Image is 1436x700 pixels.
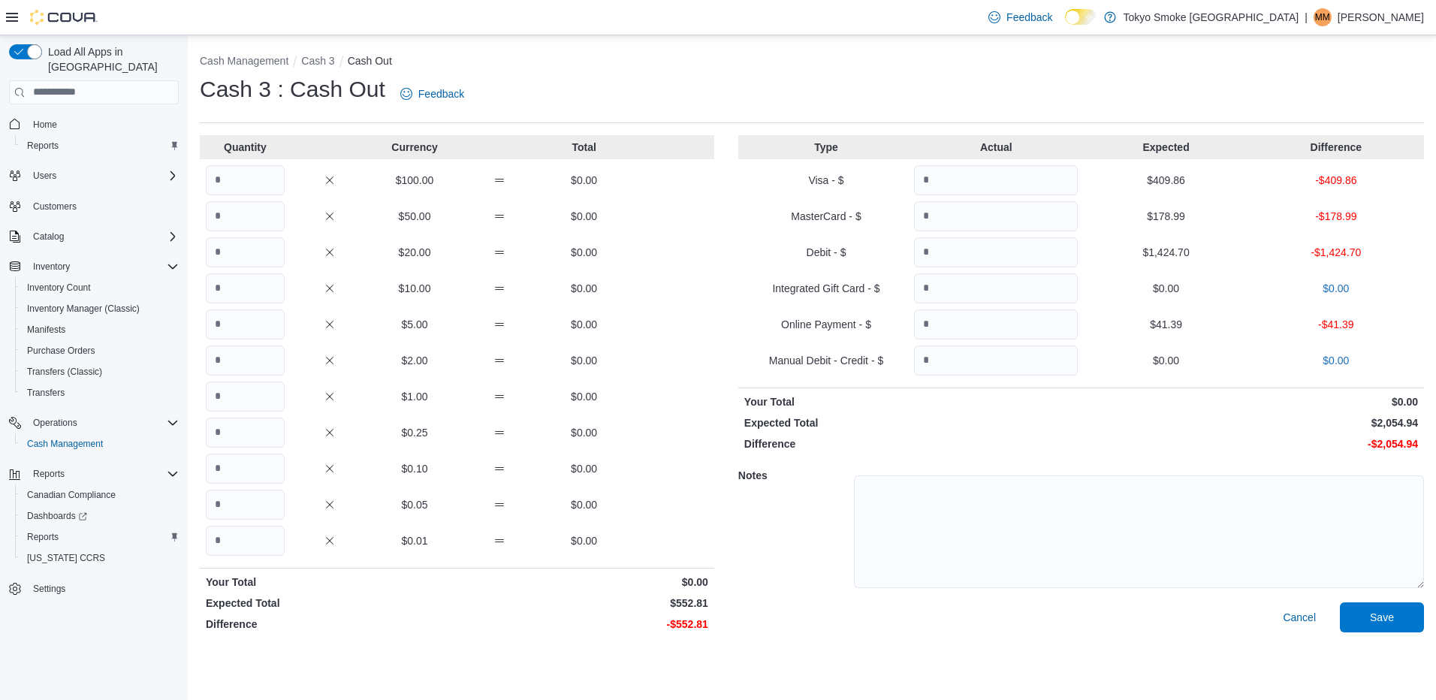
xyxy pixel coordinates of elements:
[1084,394,1418,409] p: $0.00
[914,140,1078,155] p: Actual
[376,533,454,548] p: $0.01
[376,317,454,332] p: $5.00
[21,279,97,297] a: Inventory Count
[744,245,908,260] p: Debit - $
[21,363,179,381] span: Transfers (Classic)
[21,321,179,339] span: Manifests
[27,228,179,246] span: Catalog
[27,115,179,134] span: Home
[27,197,179,216] span: Customers
[3,578,185,599] button: Settings
[914,273,1078,303] input: Quantity
[3,256,185,277] button: Inventory
[1084,353,1247,368] p: $0.00
[1254,209,1418,224] p: -$178.99
[15,298,185,319] button: Inventory Manager (Classic)
[1283,610,1316,625] span: Cancel
[33,417,77,429] span: Operations
[206,345,285,376] input: Quantity
[1254,245,1418,260] p: -$1,424.70
[376,281,454,296] p: $10.00
[27,324,65,336] span: Manifests
[15,361,185,382] button: Transfers (Classic)
[545,173,623,188] p: $0.00
[27,552,105,564] span: [US_STATE] CCRS
[376,245,454,260] p: $20.00
[27,167,62,185] button: Users
[27,531,59,543] span: Reports
[206,490,285,520] input: Quantity
[15,548,185,569] button: [US_STATE] CCRS
[15,382,185,403] button: Transfers
[1084,245,1247,260] p: $1,424.70
[744,173,908,188] p: Visa - $
[33,583,65,595] span: Settings
[545,245,623,260] p: $0.00
[206,454,285,484] input: Quantity
[15,340,185,361] button: Purchase Orders
[914,165,1078,195] input: Quantity
[27,465,71,483] button: Reports
[27,228,70,246] button: Catalog
[1065,9,1097,25] input: Dark Mode
[1084,281,1247,296] p: $0.00
[914,309,1078,339] input: Quantity
[27,366,102,378] span: Transfers (Classic)
[1370,610,1394,625] span: Save
[206,201,285,231] input: Quantity
[21,363,108,381] a: Transfers (Classic)
[206,382,285,412] input: Quantity
[460,575,707,590] p: $0.00
[27,579,179,598] span: Settings
[27,345,95,357] span: Purchase Orders
[27,116,63,134] a: Home
[15,319,185,340] button: Manifests
[27,303,140,315] span: Inventory Manager (Classic)
[21,137,65,155] a: Reports
[206,237,285,267] input: Quantity
[394,79,470,109] a: Feedback
[27,438,103,450] span: Cash Management
[33,468,65,480] span: Reports
[348,55,392,67] button: Cash Out
[1314,8,1332,26] div: Matthew Marshall
[200,53,1424,71] nav: An example of EuiBreadcrumbs
[21,486,122,504] a: Canadian Compliance
[206,418,285,448] input: Quantity
[744,281,908,296] p: Integrated Gift Card - $
[3,226,185,247] button: Catalog
[1254,317,1418,332] p: -$41.39
[301,55,334,67] button: Cash 3
[21,384,71,402] a: Transfers
[27,465,179,483] span: Reports
[21,507,179,525] span: Dashboards
[27,510,87,522] span: Dashboards
[1338,8,1424,26] p: [PERSON_NAME]
[545,353,623,368] p: $0.00
[1084,209,1247,224] p: $178.99
[376,353,454,368] p: $2.00
[1084,415,1418,430] p: $2,054.94
[1277,602,1322,632] button: Cancel
[914,201,1078,231] input: Quantity
[206,596,454,611] p: Expected Total
[914,237,1078,267] input: Quantity
[744,436,1079,451] p: Difference
[21,549,111,567] a: [US_STATE] CCRS
[1124,8,1299,26] p: Tokyo Smoke [GEOGRAPHIC_DATA]
[418,86,464,101] span: Feedback
[1254,353,1418,368] p: $0.00
[1254,140,1418,155] p: Difference
[21,384,179,402] span: Transfers
[545,533,623,548] p: $0.00
[1254,173,1418,188] p: -$409.86
[21,549,179,567] span: Washington CCRS
[21,279,179,297] span: Inventory Count
[744,415,1079,430] p: Expected Total
[545,425,623,440] p: $0.00
[206,273,285,303] input: Quantity
[376,140,454,155] p: Currency
[15,135,185,156] button: Reports
[3,113,185,135] button: Home
[738,460,851,490] h5: Notes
